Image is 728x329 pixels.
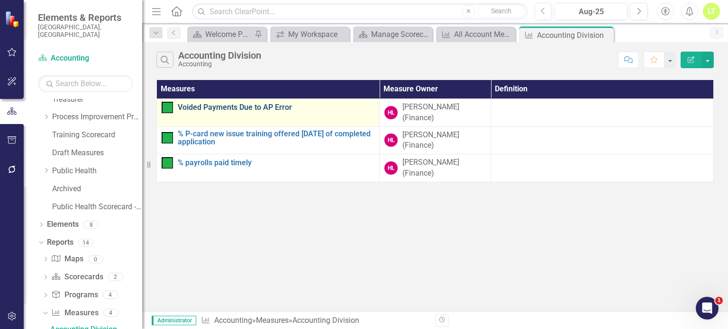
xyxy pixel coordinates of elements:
div: 0 [88,255,103,263]
iframe: Intercom live chat [696,297,719,320]
a: Accounting [214,316,252,325]
div: 14 [78,239,93,247]
img: On Target [162,102,173,113]
img: On Target [162,157,173,169]
small: [GEOGRAPHIC_DATA], [GEOGRAPHIC_DATA] [38,23,133,39]
a: Archived [52,184,142,195]
span: Administrator [152,316,196,325]
button: LT [703,3,720,20]
span: Elements & Reports [38,12,133,23]
a: My Workspace [273,28,347,40]
td: Double-Click to Edit Right Click for Context Menu [157,126,380,154]
a: Manage Scorecards [355,28,430,40]
button: Search [478,5,525,18]
a: Measures [256,316,289,325]
div: My Workspace [288,28,347,40]
a: % P-card new issue training offered [DATE] of completed application [178,130,374,146]
input: Search Below... [38,75,133,92]
td: Double-Click to Edit [491,154,714,182]
img: On Target [162,132,173,143]
div: Aug-25 [558,6,624,18]
a: Public Health [52,166,142,177]
a: Process Improvement Program [52,112,142,123]
div: Manage Scorecards [371,28,430,40]
a: All Account Measures + Data Source [438,28,513,40]
td: Double-Click to Edit [491,98,714,126]
button: Aug-25 [555,3,628,20]
span: 1 [715,297,723,304]
td: Double-Click to Edit [491,126,714,154]
div: 2 [108,273,123,281]
a: Treasurer [52,94,142,105]
a: Training Scorecard [52,130,142,141]
div: [PERSON_NAME] (Finance) [402,157,486,179]
a: % payrolls paid timely [178,159,374,167]
div: Welcome Page [205,28,252,40]
div: Accounting Division [178,50,261,61]
div: All Account Measures + Data Source [454,28,513,40]
a: Accounting [38,53,133,64]
td: Double-Click to Edit Right Click for Context Menu [157,154,380,182]
div: HL [384,161,398,175]
div: Accounting Division [292,316,359,325]
a: Public Health Scorecard - DRAFT [52,202,142,213]
a: Draft Measures [52,148,142,159]
span: Search [491,7,511,15]
div: 8 [83,221,99,229]
a: Maps [51,254,83,265]
div: [PERSON_NAME] (Finance) [402,130,486,151]
div: HL [384,133,398,147]
td: Double-Click to Edit [380,126,491,154]
div: HL [384,106,398,119]
div: 4 [103,309,118,317]
a: Voided Payments Due to AP Error [178,103,374,112]
td: Double-Click to Edit Right Click for Context Menu [157,98,380,126]
input: Search ClearPoint... [192,3,527,20]
a: Reports [47,237,73,248]
td: Double-Click to Edit [380,154,491,182]
div: Accounting Division [537,29,611,41]
a: Programs [51,290,98,301]
td: Double-Click to Edit [380,98,491,126]
a: Elements [47,219,79,230]
a: Measures [51,308,98,319]
a: Welcome Page [190,28,252,40]
img: ClearPoint Strategy [5,11,21,27]
div: Accounting [178,61,261,68]
div: [PERSON_NAME] (Finance) [402,102,486,124]
div: 4 [103,291,118,299]
div: » » [201,315,428,326]
a: Scorecards [51,272,103,283]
